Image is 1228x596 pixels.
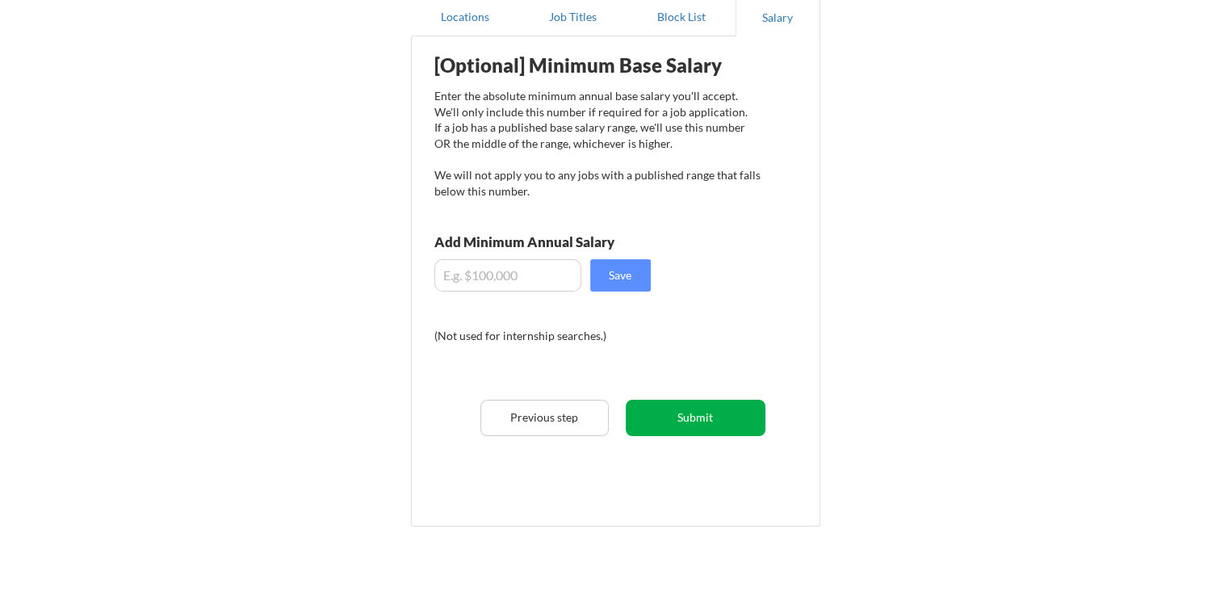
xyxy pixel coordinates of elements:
[434,88,761,199] div: Enter the absolute minimum annual base salary you'll accept. We'll only include this number if re...
[434,56,761,75] div: [Optional] Minimum Base Salary
[434,328,653,344] div: (Not used for internship searches.)
[434,259,581,292] input: E.g. $100,000
[434,235,686,249] div: Add Minimum Annual Salary
[590,259,651,292] button: Save
[480,400,609,436] button: Previous step
[626,400,765,436] button: Submit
